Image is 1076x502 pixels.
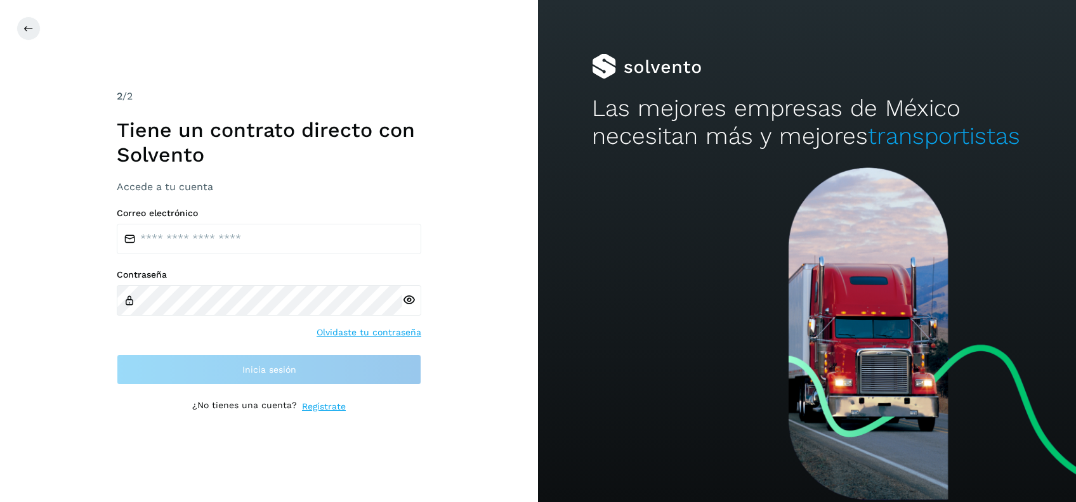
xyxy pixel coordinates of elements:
div: /2 [117,89,421,104]
h3: Accede a tu cuenta [117,181,421,193]
a: Olvidaste tu contraseña [317,326,421,339]
label: Correo electrónico [117,208,421,219]
button: Inicia sesión [117,354,421,385]
h1: Tiene un contrato directo con Solvento [117,118,421,167]
h2: Las mejores empresas de México necesitan más y mejores [592,94,1022,151]
span: 2 [117,90,122,102]
span: transportistas [868,122,1020,150]
label: Contraseña [117,269,421,280]
p: ¿No tienes una cuenta? [192,400,297,413]
span: Inicia sesión [242,365,296,374]
a: Regístrate [302,400,346,413]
